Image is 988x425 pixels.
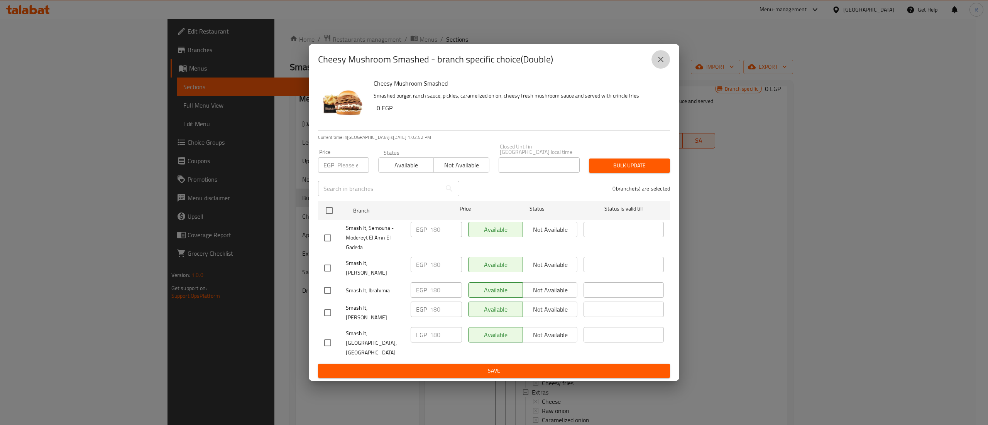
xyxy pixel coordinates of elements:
[346,223,404,252] span: Smash It, Semouha - Modereyt El Amn El Gadeda
[595,161,664,170] span: Bulk update
[382,160,431,171] span: Available
[416,285,427,295] p: EGP
[651,50,670,69] button: close
[318,53,553,66] h2: Cheesy Mushroom Smashed - branch specific choice(Double)
[430,257,462,272] input: Please enter price
[430,222,462,237] input: Please enter price
[430,282,462,298] input: Please enter price
[440,204,491,214] span: Price
[589,159,670,173] button: Bulk update
[416,260,427,269] p: EGP
[377,103,664,113] h6: 0 EGP
[612,185,670,192] p: 0 branche(s) are selected
[497,204,577,214] span: Status
[430,302,462,317] input: Please enter price
[437,160,486,171] span: Not available
[337,157,369,173] input: Please enter price
[318,364,670,378] button: Save
[346,329,404,358] span: Smash It, [GEOGRAPHIC_DATA], [GEOGRAPHIC_DATA]
[374,78,664,89] h6: Cheesy Mushroom Smashed
[346,286,404,295] span: Smash It, Ibrahimia
[378,157,434,173] button: Available
[433,157,489,173] button: Not available
[416,330,427,339] p: EGP
[318,181,442,196] input: Search in branches
[416,225,427,234] p: EGP
[374,91,664,101] p: Smashed burger, ranch sauce, pickles, caramelized onion, cheesy fresh mushroom sauce and served w...
[323,160,334,170] p: EGP
[318,78,367,127] img: Cheesy Mushroom Smashed
[584,204,664,214] span: Status is valid till
[324,366,664,376] span: Save
[318,134,670,141] p: Current time in [GEOGRAPHIC_DATA] is [DATE] 1:02:52 PM
[430,327,462,342] input: Please enter price
[346,303,404,322] span: Smash It, [PERSON_NAME]
[416,305,427,314] p: EGP
[353,206,433,216] span: Branch
[346,258,404,278] span: Smash It, [PERSON_NAME]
